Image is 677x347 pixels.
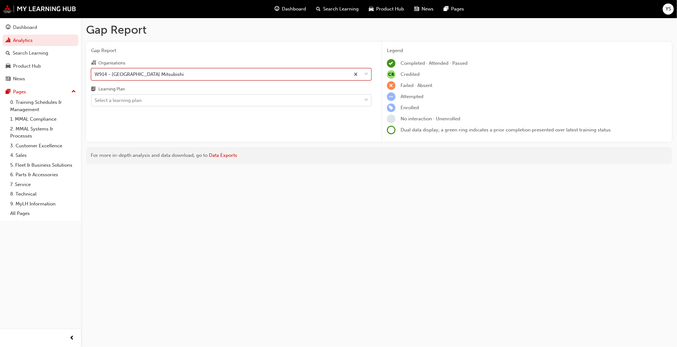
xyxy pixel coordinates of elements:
span: search-icon [6,50,10,56]
span: news-icon [6,76,10,82]
div: Organisations [98,60,125,66]
span: organisation-icon [91,60,96,66]
span: down-icon [364,96,368,104]
div: Learning Plan [98,86,125,92]
a: 5. Fleet & Business Solutions [8,160,78,170]
a: 1. MMAL Compliance [8,114,78,124]
div: Legend [387,47,667,54]
a: 7. Service [8,180,78,190]
span: guage-icon [275,5,280,13]
div: W914 - [GEOGRAPHIC_DATA] Mitsubishi [95,70,184,78]
span: guage-icon [6,25,10,30]
a: Dashboard [3,22,78,33]
span: pages-icon [6,89,10,95]
a: 3. Customer Excellence [8,141,78,151]
a: Search Learning [3,47,78,59]
span: Enrolled [401,105,419,110]
a: news-iconNews [409,3,439,16]
span: down-icon [364,70,368,78]
span: car-icon [6,63,10,69]
div: Dashboard [13,24,37,31]
h1: Gap Report [86,23,672,37]
span: Credited [401,71,420,77]
span: Dashboard [282,5,306,13]
a: News [3,73,78,85]
span: Search Learning [323,5,359,13]
span: learningRecordVerb_COMPLETE-icon [387,59,395,68]
span: learningRecordVerb_NONE-icon [387,115,395,123]
a: All Pages [8,209,78,218]
span: Completed · Attended · Passed [401,60,468,66]
div: Search Learning [13,50,48,57]
span: prev-icon [70,334,75,342]
a: guage-iconDashboard [270,3,311,16]
a: 4. Sales [8,150,78,160]
a: 0. Training Schedules & Management [8,97,78,114]
a: 8. Technical [8,189,78,199]
span: up-icon [71,88,76,96]
button: DashboardAnalyticsSearch LearningProduct HubNews [3,20,78,86]
span: Gap Report [91,47,371,54]
span: pages-icon [444,5,449,13]
a: Analytics [3,35,78,46]
button: Pages [3,86,78,98]
a: Data Exports [209,152,237,158]
div: News [13,75,25,83]
span: chart-icon [6,38,10,43]
div: Pages [13,88,26,96]
a: search-iconSearch Learning [311,3,364,16]
span: Pages [451,5,464,13]
span: Product Hub [376,5,404,13]
span: No interaction · Unenrolled [401,116,460,122]
span: learningRecordVerb_ENROLL-icon [387,103,395,112]
div: For more in-depth analysis and data download, go to [91,152,667,159]
div: Select a learning plan [95,97,142,104]
span: learningRecordVerb_FAIL-icon [387,81,395,90]
button: YS [663,3,674,15]
a: 6. Parts & Accessories [8,170,78,180]
span: news-icon [415,5,419,13]
span: News [422,5,434,13]
a: 9. MyLH Information [8,199,78,209]
span: learningRecordVerb_ATTEMPT-icon [387,92,395,101]
a: Product Hub [3,60,78,72]
span: Dual data display; a green ring indicates a prior completion presented over latest training status. [401,127,612,133]
a: car-iconProduct Hub [364,3,409,16]
span: car-icon [369,5,374,13]
span: YS [666,5,671,13]
span: null-icon [387,70,395,79]
span: Attempted [401,94,423,99]
img: mmal [3,5,76,13]
span: learningplan-icon [91,87,96,92]
a: 2. MMAL Systems & Processes [8,124,78,141]
a: pages-iconPages [439,3,469,16]
span: Failed · Absent [401,83,432,88]
span: search-icon [316,5,321,13]
div: Product Hub [13,63,41,70]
